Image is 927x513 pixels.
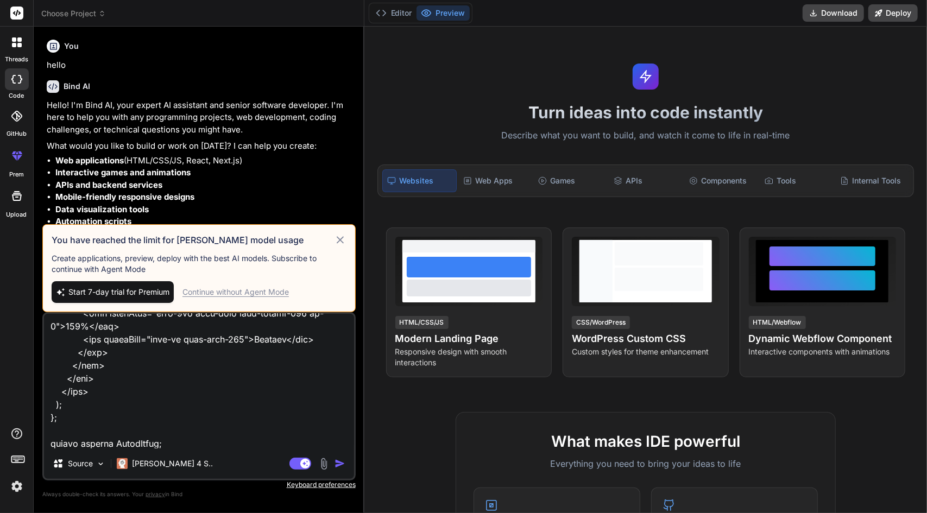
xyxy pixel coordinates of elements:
[55,216,131,226] strong: Automation scripts
[41,8,106,19] span: Choose Project
[836,169,909,192] div: Internal Tools
[318,458,330,470] img: attachment
[685,169,758,192] div: Components
[55,180,162,190] strong: APIs and backend services
[44,314,354,448] textarea: lo ipsum dolorsi ametcons, ad elits doeiusmod temporinci utlabo etdo magnaaliqu enim adminimven q...
[609,169,683,192] div: APIs
[868,4,918,22] button: Deploy
[64,41,79,52] h6: You
[395,316,449,329] div: HTML/CSS/JS
[371,5,417,21] button: Editor
[55,155,354,167] li: (HTML/CSS/JS, React, Next.js)
[474,430,818,453] h2: What makes IDE powerful
[52,253,346,275] p: Create applications, preview, deploy with the best AI models. Subscribe to continue with Agent Mode
[132,458,213,469] p: [PERSON_NAME] 4 S..
[749,331,896,346] h4: Dynamic Webflow Component
[47,59,354,72] p: hello
[395,331,543,346] h4: Modern Landing Page
[55,155,124,166] strong: Web applications
[146,491,165,497] span: privacy
[749,316,806,329] div: HTML/Webflow
[803,4,864,22] button: Download
[8,477,26,496] img: settings
[9,91,24,100] label: code
[572,331,719,346] h4: WordPress Custom CSS
[55,167,191,178] strong: Interactive games and animations
[68,458,93,469] p: Source
[474,457,818,470] p: Everything you need to bring your ideas to life
[335,458,345,469] img: icon
[47,140,354,153] p: What would you like to build or work on [DATE]? I can help you create:
[7,210,27,219] label: Upload
[572,346,719,357] p: Custom styles for theme enhancement
[42,480,356,489] p: Keyboard preferences
[9,170,24,179] label: prem
[7,129,27,138] label: GitHub
[42,489,356,499] p: Always double-check its answers. Your in Bind
[534,169,607,192] div: Games
[371,103,920,122] h1: Turn ideas into code instantly
[371,129,920,143] p: Describe what you want to build, and watch it come to life in real-time
[64,81,90,92] h6: Bind AI
[5,55,28,64] label: threads
[749,346,896,357] p: Interactive components with animations
[382,169,457,192] div: Websites
[760,169,834,192] div: Tools
[68,287,169,297] span: Start 7-day trial for Premium
[117,458,128,469] img: Claude 4 Sonnet
[96,459,105,468] img: Pick Models
[52,233,334,246] h3: You have reached the limit for [PERSON_NAME] model usage
[417,5,470,21] button: Preview
[182,287,289,297] div: Continue without Agent Mode
[55,192,194,202] strong: Mobile-friendly responsive designs
[47,99,354,136] p: Hello! I'm Bind AI, your expert AI assistant and senior software developer. I'm here to help you ...
[395,346,543,368] p: Responsive design with smooth interactions
[55,204,149,214] strong: Data visualization tools
[459,169,532,192] div: Web Apps
[572,316,630,329] div: CSS/WordPress
[52,281,174,303] button: Start 7-day trial for Premium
